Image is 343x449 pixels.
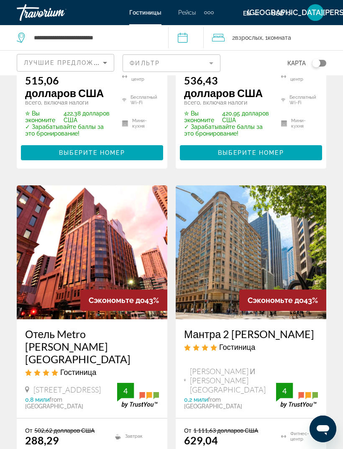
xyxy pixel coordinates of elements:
span: Сэкономьте до [248,296,304,305]
span: Гостиница [219,342,255,352]
span: [PERSON_NAME] И [PERSON_NAME][GEOGRAPHIC_DATA] [190,367,276,394]
p: 422,38 долларов США [25,110,112,123]
a: ВЫБЕРИТЕ НОМЕР [21,147,163,157]
p: ✓ Зарабатывайте баллы за это бронирование! [25,123,112,137]
button: Переключить карту [306,59,326,67]
div: 4 [276,386,293,396]
button: Путешественники: 2 взрослых, 0 детей [204,25,343,50]
span: От [25,427,32,434]
span: ЛУЧШИЕ ПРЕДЛОЖЕНИЯ [24,59,113,66]
span: [STREET_ADDRESS] [33,385,101,394]
span: from [GEOGRAPHIC_DATA] [184,396,242,410]
button: ВЫБЕРИТЕ НОМЕР [21,145,163,160]
p: ✓ Зарабатывайте баллы за это бронирование! [184,123,271,137]
button: Изменить язык [243,7,259,19]
iframe: Кнопка запуска окна обмена сообщениями [310,416,336,442]
a: Гостиницы [129,9,161,16]
span: 0,2 мили [184,396,208,403]
span: 2 [232,32,262,44]
mat-select: СОРТИРОВКА ПО [24,58,107,68]
p: всего, включая налоги [184,99,271,106]
p: 420,95 долларов США [184,110,271,123]
button: ВЫБЕРИТЕ НОМЕР [180,145,322,160]
li: Мини-кухня [277,114,318,133]
button: Изменить валюту [271,7,292,19]
span: EN [243,10,251,17]
del: 502,62 долларов США [34,427,95,434]
ins: 536,43 долларов США [184,74,263,99]
span: комната [268,34,291,41]
img: Изображение отеля [17,185,167,319]
span: from [GEOGRAPHIC_DATA] [25,396,83,410]
img: Изображение отеля [176,185,326,319]
span: ВЫБЕРИТЕ НОМЕР [218,149,284,156]
span: ✮ Вы экономите [25,110,61,123]
a: Травориум [17,2,100,23]
li: Бесплатный Wi-Fi [277,90,318,110]
li: Бесплатный Wi-Fi [118,90,159,110]
button: Меню пользователя [305,4,326,21]
p: всего, включая налоги [25,99,112,106]
button: Check-in date: Dec 12, 2025 Check-out date: Dec 14, 2025 [168,25,204,50]
span: От [184,427,191,434]
div: 4-звездочный отель [184,342,318,352]
a: ВЫБЕРИТЕ НОМЕР [180,147,322,157]
li: Мини-кухня [118,114,159,133]
div: 4-звездочный отель [25,367,159,377]
span: КАРТА [287,57,306,69]
span: 0,8 мили [25,396,49,403]
div: 4 [117,386,134,396]
li: Фитнес-центр [277,67,318,86]
span: ВЫБЕРИТЕ НОМЕР [59,149,125,156]
span: взрослых [235,34,262,41]
a: Мантра 2 [PERSON_NAME] [184,328,318,340]
div: 43% [80,290,167,311]
span: , 1 [262,32,291,44]
a: Рейсы [178,9,196,16]
ins: 515,06 долларов США [25,74,104,99]
span: Сэкономьте до [89,296,145,305]
img: trustyou-badge.svg [117,383,159,408]
button: Дополнительные элементы навигации [204,6,214,19]
div: 43% [239,290,326,311]
del: 1 111,63 долларов США [193,427,258,434]
li: Фитнес-центр [277,427,318,446]
span: Гостиница [60,367,96,377]
span: ✮ Вы экономите [184,110,220,123]
a: Отель Metro [PERSON_NAME][GEOGRAPHIC_DATA] [25,328,159,365]
li: Завтрак [111,427,159,446]
img: trustyou-badge.svg [276,383,318,408]
button: фильтр [123,54,220,72]
li: Фитнес-центр [118,67,159,86]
